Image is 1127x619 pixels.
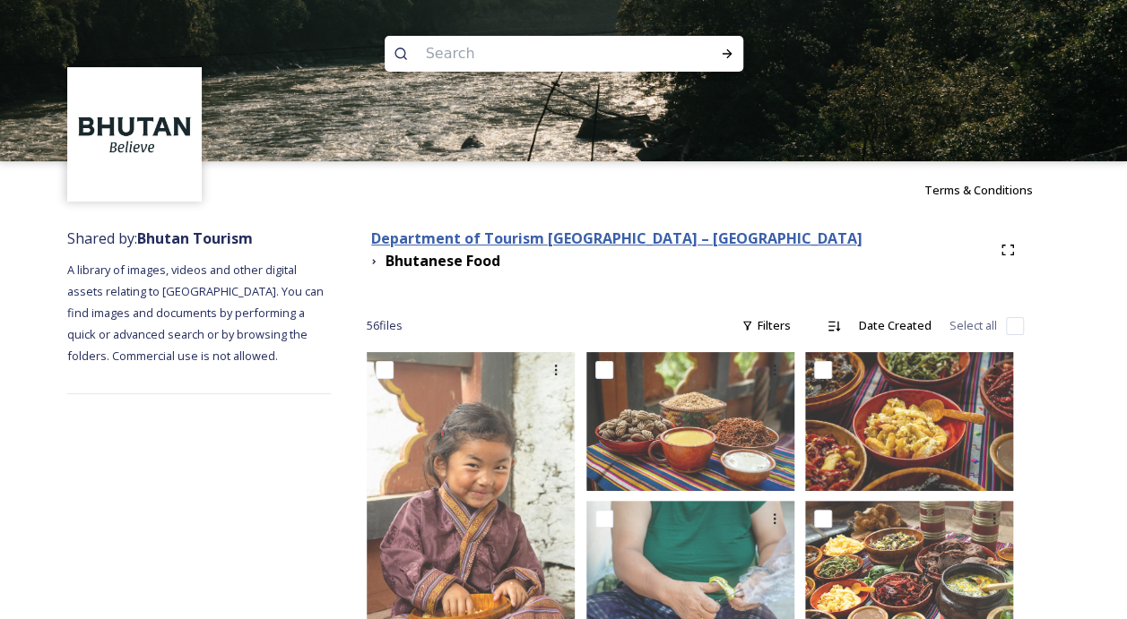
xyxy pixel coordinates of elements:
span: Select all [949,317,997,334]
strong: Department of Tourism [GEOGRAPHIC_DATA] – [GEOGRAPHIC_DATA] [371,228,863,248]
strong: Bhutanese Food [386,251,500,271]
a: Terms & Conditions [924,179,1060,201]
div: Filters [733,308,800,343]
span: Terms & Conditions [924,182,1033,198]
span: A library of images, videos and other digital assets relating to [GEOGRAPHIC_DATA]. You can find ... [67,262,326,364]
img: Bumdeling 090723 by Amp Sripimanwat-19.jpg [586,352,794,491]
img: Bumdeling 090723 by Amp Sripimanwat-9.jpg [805,352,1013,491]
div: Date Created [850,308,941,343]
strong: Bhutan Tourism [137,228,253,248]
span: 56 file s [367,317,403,334]
span: Shared by: [67,228,253,248]
img: BT_Logo_BB_Lockup_CMYK_High%2520Res.jpg [70,70,200,200]
input: Search [417,34,663,73]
